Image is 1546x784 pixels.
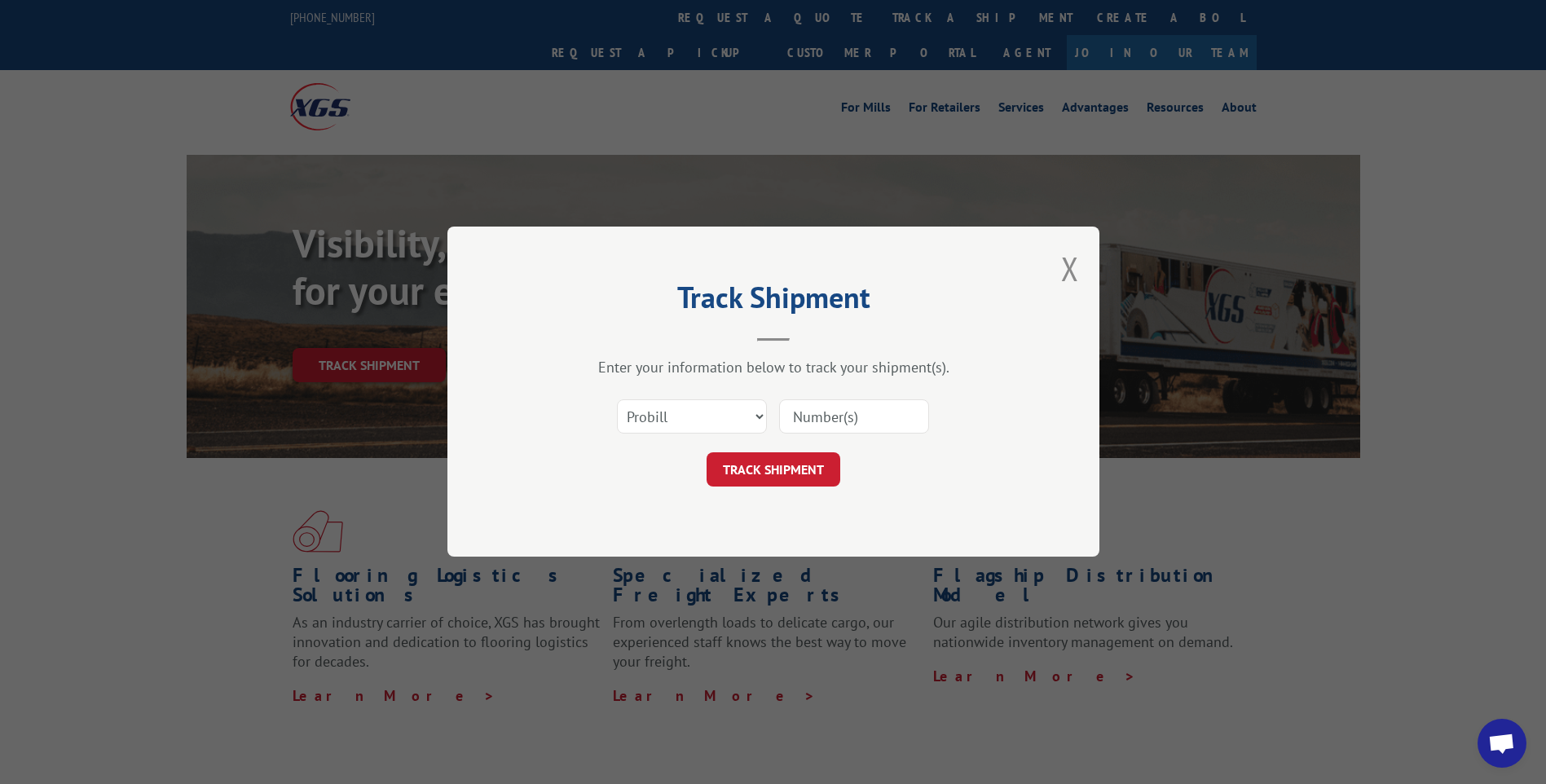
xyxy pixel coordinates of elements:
[707,453,840,487] button: TRACK SHIPMENT
[1478,719,1526,768] div: Open chat
[1061,247,1079,290] button: Close modal
[529,286,1018,317] h2: Track Shipment
[529,359,1018,377] div: Enter your information below to track your shipment(s).
[779,400,929,434] input: Number(s)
